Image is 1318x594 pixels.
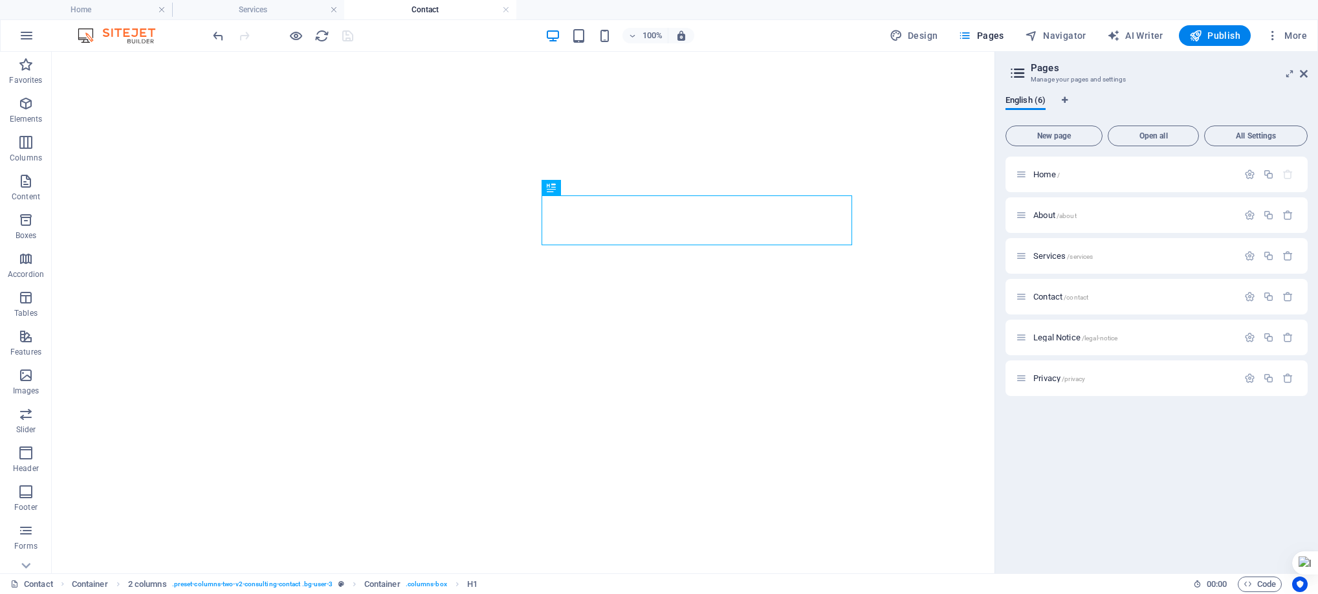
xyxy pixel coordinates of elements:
[1282,373,1293,384] div: Remove
[467,577,478,592] span: Click to select. Double-click to edit
[1282,291,1293,302] div: Remove
[1033,251,1093,261] span: Click to open page
[13,386,39,396] p: Images
[1263,332,1274,343] div: Duplicate
[1031,62,1308,74] h2: Pages
[1207,577,1227,592] span: 00 00
[1005,126,1103,146] button: New page
[10,577,53,592] a: Click to cancel selection. Double-click to open Pages
[9,75,42,85] p: Favorites
[16,424,36,435] p: Slider
[1029,374,1238,382] div: Privacy/privacy
[1067,253,1093,260] span: /services
[14,541,38,551] p: Forms
[1263,373,1274,384] div: Duplicate
[12,192,40,202] p: Content
[10,114,43,124] p: Elements
[364,577,401,592] span: Click to select. Double-click to edit
[1282,210,1293,221] div: Remove
[1282,169,1293,180] div: The startpage cannot be deleted
[1029,292,1238,301] div: Contact/contact
[1261,25,1312,46] button: More
[128,577,167,592] span: Click to select. Double-click to edit
[1216,579,1218,589] span: :
[1108,126,1199,146] button: Open all
[288,28,303,43] button: Click here to leave preview mode and continue editing
[1244,332,1255,343] div: Settings
[72,577,108,592] span: Click to select. Double-click to edit
[10,153,42,163] p: Columns
[210,28,226,43] button: undo
[1193,577,1227,592] h6: Session time
[1244,250,1255,261] div: Settings
[642,28,663,43] h6: 100%
[1282,332,1293,343] div: Remove
[1029,333,1238,342] div: Legal Notice/legal-notice
[1011,132,1097,140] span: New page
[14,502,38,512] p: Footer
[1238,577,1282,592] button: Code
[14,308,38,318] p: Tables
[72,577,478,592] nav: breadcrumb
[1244,291,1255,302] div: Settings
[1033,292,1088,302] span: Click to open page
[314,28,329,43] button: reload
[1062,375,1085,382] span: /privacy
[884,25,943,46] button: Design
[1102,25,1169,46] button: AI Writer
[1282,250,1293,261] div: Remove
[1263,169,1274,180] div: Duplicate
[1057,171,1060,179] span: /
[958,29,1004,42] span: Pages
[1263,250,1274,261] div: Duplicate
[1064,294,1088,301] span: /contact
[1244,169,1255,180] div: Settings
[13,463,39,474] p: Header
[1204,126,1308,146] button: All Settings
[1189,29,1240,42] span: Publish
[10,347,41,357] p: Features
[1020,25,1092,46] button: Navigator
[8,269,44,280] p: Accordion
[1029,252,1238,260] div: Services/services
[1031,74,1282,85] h3: Manage your pages and settings
[1033,333,1117,342] span: Click to open page
[1005,96,1308,120] div: Language Tabs
[675,30,687,41] i: On resize automatically adjust zoom level to fit chosen device.
[1179,25,1251,46] button: Publish
[1025,29,1086,42] span: Navigator
[1263,291,1274,302] div: Duplicate
[1057,212,1077,219] span: /about
[1244,210,1255,221] div: Settings
[74,28,171,43] img: Editor Logo
[1292,577,1308,592] button: Usercentrics
[172,3,344,17] h4: Services
[1033,373,1085,383] span: Click to open page
[1082,335,1118,342] span: /legal-notice
[406,577,447,592] span: . columns-box
[1266,29,1307,42] span: More
[1029,211,1238,219] div: About/about
[953,25,1009,46] button: Pages
[16,230,37,241] p: Boxes
[1244,373,1255,384] div: Settings
[338,580,344,588] i: This element is a customizable preset
[211,28,226,43] i: Undo: Change slider images (Ctrl+Z)
[1114,132,1193,140] span: Open all
[172,577,333,592] span: . preset-columns-two-v2-consulting-contact .bg-user-3
[1107,29,1163,42] span: AI Writer
[1005,93,1046,111] span: English (6)
[1033,210,1077,220] span: Click to open page
[344,3,516,17] h4: Contact
[890,29,938,42] span: Design
[1210,132,1302,140] span: All Settings
[1033,170,1060,179] span: Click to open page
[1029,170,1238,179] div: Home/
[622,28,668,43] button: 100%
[1263,210,1274,221] div: Duplicate
[314,28,329,43] i: Reload page
[1244,577,1276,592] span: Code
